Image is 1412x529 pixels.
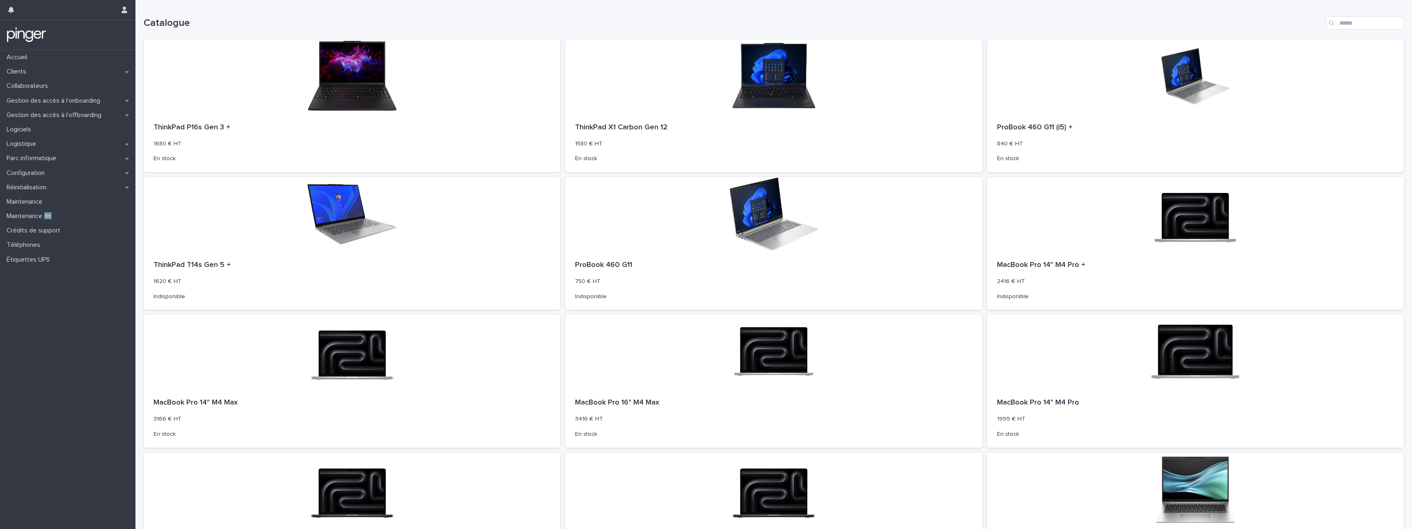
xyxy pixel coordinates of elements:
p: 1680 € HT [154,140,550,147]
h1: Catalogue [144,17,1323,29]
p: Logiciels [3,126,38,133]
p: En stock [997,431,1394,438]
p: En stock [575,431,972,438]
p: 1999 € HT [997,416,1394,423]
p: Indisponible [575,293,972,300]
p: 3166 € HT [154,416,550,423]
a: ThinkPad P16s Gen 3 +1680 € HTEn stock [144,39,560,172]
a: MacBook Pro 16" M4 Max3416 € HTEn stock [565,315,982,447]
p: Étiquettes UPS [3,256,56,264]
p: Gestion des accès à l’offboarding [3,111,108,119]
p: En stock [997,155,1394,162]
p: 840 € HT [997,140,1394,147]
p: Logistique [3,140,43,148]
p: En stock [154,155,550,162]
p: Gestion des accès à l’onboarding [3,97,107,105]
a: ThinkPad T14s Gen 5 +1620 € HTIndisponible [144,177,560,310]
p: MacBook Pro 14" M4 Max [154,398,550,407]
p: Parc informatique [3,154,63,162]
p: Réinitialisation [3,184,53,191]
p: MacBook Pro 14" M4 Pro + [997,261,1394,270]
p: ProBook 460 G11 (i5) + [997,123,1394,132]
a: MacBook Pro 14" M4 Pro +2416 € HTIndisponible [987,177,1404,310]
p: 3416 € HT [575,416,972,423]
p: ProBook 460 G11 [575,261,972,270]
p: Maintenance 🆕 [3,212,59,220]
p: ThinkPad P16s Gen 3 + [154,123,550,132]
p: 2416 € HT [997,278,1394,285]
p: MacBook Pro 16" M4 Max [575,398,972,407]
p: En stock [154,431,550,438]
p: Téléphones [3,241,47,249]
a: ProBook 460 G11750 € HTIndisponible [565,177,982,310]
p: 1580 € HT [575,140,972,147]
p: Maintenance [3,198,49,206]
p: Crédits de support [3,227,67,235]
p: Configuration [3,169,51,177]
a: MacBook Pro 14" M4 Max3166 € HTEn stock [144,315,560,447]
a: ThinkPad X1 Carbon Gen 121580 € HTEn stock [565,39,982,172]
a: ProBook 460 G11 (i5) +840 € HTEn stock [987,39,1404,172]
p: Accueil [3,53,34,61]
input: Search [1326,16,1404,30]
p: Indisponible [154,293,550,300]
p: ThinkPad T14s Gen 5 + [154,261,550,270]
p: Collaborateurs [3,82,55,90]
p: 750 € HT [575,278,972,285]
a: MacBook Pro 14" M4 Pro1999 € HTEn stock [987,315,1404,447]
p: Clients [3,68,33,76]
p: Indisponible [997,293,1394,300]
p: MacBook Pro 14" M4 Pro [997,398,1394,407]
img: mTgBEunGTSyRkCgitkcU [7,27,46,43]
p: 1620 € HT [154,278,550,285]
p: En stock [575,155,972,162]
p: ThinkPad X1 Carbon Gen 12 [575,123,972,132]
